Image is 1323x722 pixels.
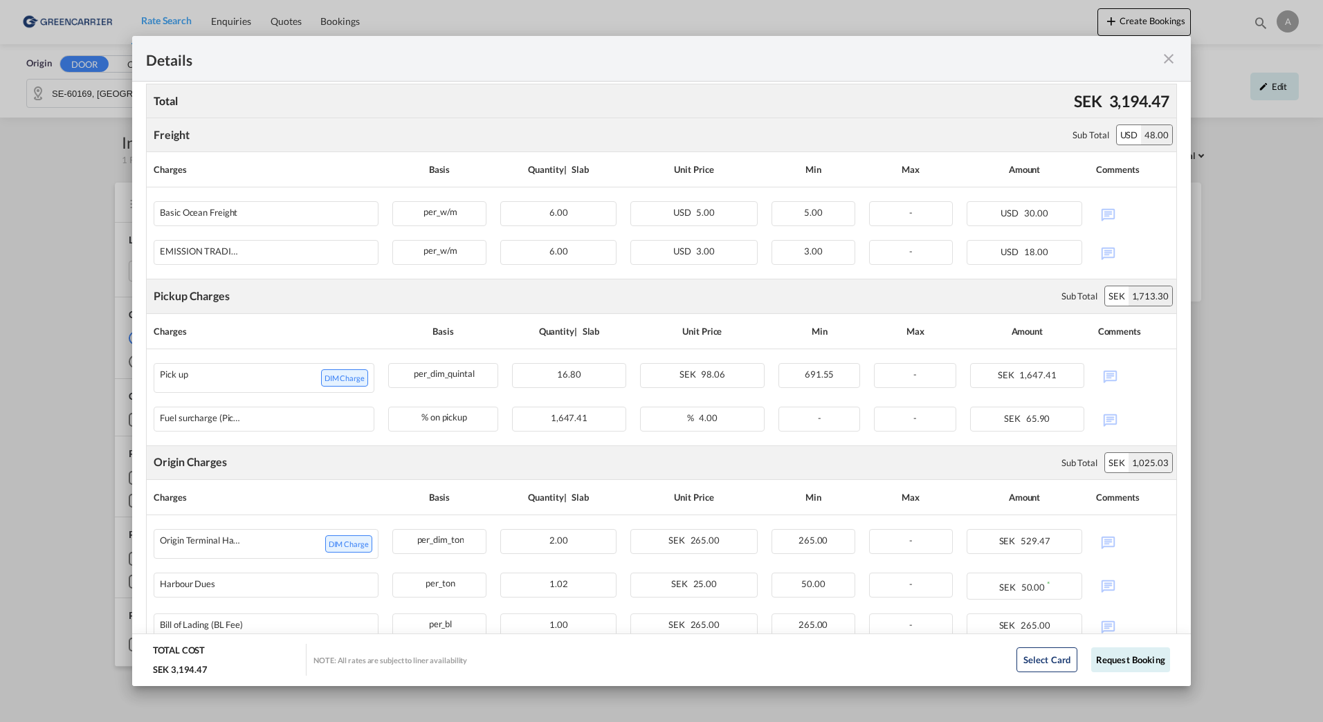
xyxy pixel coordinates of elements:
[393,241,486,258] div: per_w/m
[679,369,700,380] span: SEK
[805,369,834,380] span: 691.55
[1073,129,1108,141] div: Sub Total
[687,412,697,423] span: %
[154,159,378,180] div: Charges
[630,159,758,180] div: Unit Price
[696,207,715,218] span: 5.00
[696,246,715,257] span: 3.00
[1001,246,1022,257] span: USD
[500,159,617,180] div: Quantity | Slab
[691,619,720,630] span: 265.00
[1105,286,1129,306] div: SEK
[1117,125,1142,145] div: USD
[154,454,227,470] div: Origin Charges
[1021,620,1050,631] span: 265.00
[392,487,487,508] div: Basis
[500,487,617,508] div: Quantity | Slab
[772,487,855,508] div: Min
[1091,314,1176,349] th: Comments
[909,246,913,257] span: -
[1129,453,1172,472] div: 1,025.03
[909,207,913,218] span: -
[393,202,486,219] div: per_w/m
[699,412,718,423] span: 4.00
[967,487,1083,508] div: Amount
[1016,647,1077,672] button: Select Card
[512,321,626,342] div: Quantity | Slab
[132,36,1191,686] md-dialog: Pickup Door ...
[1096,573,1169,597] div: No Comments Available
[1004,413,1024,424] span: SEK
[388,321,498,342] div: Basis
[909,535,913,546] span: -
[909,578,913,589] span: -
[160,620,243,630] div: Bill of Lading (BL Fee)
[799,619,828,630] span: 265.00
[160,246,243,257] div: EMISSION TRADING SYSTEM (ETS)
[1019,369,1056,380] span: 1,647.41
[160,369,188,387] div: Pick up
[999,535,1019,546] span: SEK
[630,487,758,508] div: Unit Price
[801,578,825,589] span: 50.00
[691,535,720,546] span: 265.00
[818,412,821,423] span: -
[909,619,913,630] span: -
[321,369,368,387] span: DIM Charge
[1096,613,1169,638] div: No Comments Available
[549,207,568,218] span: 6.00
[154,288,230,304] div: Pickup Charges
[1089,480,1176,515] th: Comments
[701,369,725,380] span: 98.06
[154,127,189,142] div: Freight
[1070,86,1106,115] div: SEK
[640,321,765,342] div: Unit Price
[1024,207,1048,219] span: 30.00
[160,413,243,423] div: Fuel surcharge (Pick up)
[1021,535,1050,546] span: 529.47
[999,620,1019,631] span: SEK
[1021,582,1046,593] span: 50.00
[913,369,917,380] span: -
[671,578,691,589] span: SEK
[913,412,917,423] span: -
[1001,207,1022,219] span: USD
[869,159,953,180] div: Max
[693,578,718,589] span: 25.00
[967,159,1083,180] div: Amount
[153,644,205,663] div: TOTAL COST
[668,535,688,546] span: SEK
[154,487,378,508] div: Charges
[1024,246,1048,257] span: 18.00
[551,412,587,423] span: 1,647.41
[1106,86,1173,115] div: 3,194.47
[153,663,208,676] div: SEK 3,194.47
[804,246,823,257] span: 3.00
[874,321,956,342] div: Max
[154,321,374,342] div: Charges
[393,614,486,631] div: per_bl
[804,207,823,218] span: 5.00
[313,655,467,665] div: NOTE: All rates are subject to liner availability
[146,50,1074,67] div: Details
[389,364,498,381] div: per_dim_quintal
[1098,407,1169,431] div: No Comments Available
[799,535,828,546] span: 265.00
[1047,580,1050,589] sup: Minimum amount
[999,582,1019,593] span: SEK
[160,207,237,218] div: Basic Ocean Freight
[392,159,487,180] div: Basis
[549,246,568,257] span: 6.00
[1061,456,1097,469] div: Sub Total
[1096,201,1169,225] div: No Comments Available
[772,159,855,180] div: Min
[549,578,568,589] span: 1.02
[160,579,215,589] div: Harbour Dues
[1026,413,1050,424] span: 65.90
[673,207,695,218] span: USD
[1096,240,1169,264] div: No Comments Available
[325,535,372,553] span: DIM Charge
[1105,453,1129,472] div: SEK
[393,573,486,591] div: per_ton
[549,535,568,546] span: 2.00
